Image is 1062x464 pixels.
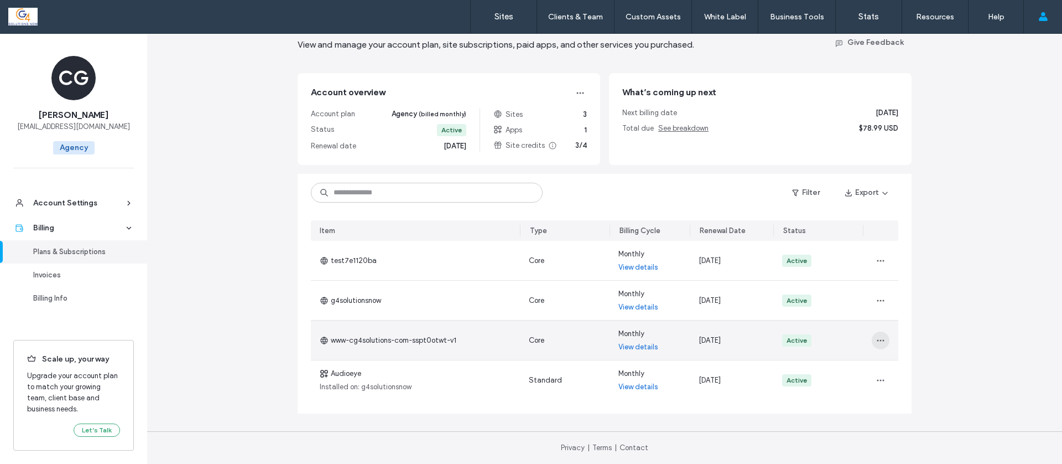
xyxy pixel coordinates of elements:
div: Item [320,225,335,236]
span: Site credits [493,140,557,151]
span: test7e1120ba [320,255,377,266]
div: Active [441,125,462,135]
span: Account overview [311,86,385,100]
span: Standard [529,376,562,384]
label: Business Tools [770,12,824,22]
div: Invoices [33,270,124,281]
div: Active [787,296,807,306]
span: [DATE] [699,336,721,344]
span: Help [25,8,48,18]
span: 3/4 [575,140,587,151]
span: www-cg4solutions-com-sspt0otwt-v1 [320,335,456,346]
div: CG [51,56,96,100]
label: Resources [916,12,954,22]
button: Let’s Talk [74,424,120,437]
div: Renewal Date [700,225,746,236]
label: Stats [858,12,879,22]
span: $78.99 USD [859,123,898,134]
span: Core [529,296,544,305]
span: [PERSON_NAME] [39,109,108,121]
div: Active [787,256,807,266]
span: Sites [493,109,523,120]
div: Status [783,225,806,236]
a: Privacy [561,444,585,452]
a: Contact [619,444,648,452]
span: View and manage your account plan, site subscriptions, paid apps, and other services you purchased. [298,39,694,50]
span: Scale up, your way [27,354,120,366]
div: Account Settings [33,198,124,209]
span: [DATE] [699,256,721,265]
span: Total due [622,123,709,134]
label: White Label [704,12,746,22]
span: Installed on: g4solutionsnow [320,381,412,393]
span: See breakdown [658,124,709,132]
span: Core [529,336,544,344]
span: [DATE] [444,141,466,152]
span: Agency [53,141,95,154]
span: Renewal date [311,141,356,152]
span: Apps [493,125,522,136]
button: Export [835,184,898,202]
span: Monthly [618,288,644,300]
a: View details [618,302,658,313]
span: Monthly [618,249,644,260]
div: Type [530,225,547,236]
span: | [615,444,617,452]
span: 1 [584,125,587,136]
a: View details [618,342,658,353]
span: Status [311,124,334,136]
span: Upgrade your account plan to match your growing team, client base and business needs. [27,370,120,415]
div: Billing Cycle [619,225,660,236]
label: Help [988,12,1004,22]
span: | [587,444,590,452]
span: [DATE] [876,107,898,118]
span: Monthly [618,328,644,339]
span: [EMAIL_ADDRESS][DOMAIN_NAME] [17,121,130,132]
span: Core [529,256,544,265]
div: Billing [33,223,124,234]
span: 3 [583,109,587,120]
label: Custom Assets [626,12,681,22]
button: Filter [781,184,831,202]
div: Active [787,336,807,346]
a: View details [618,381,658,393]
a: Terms [592,444,612,452]
label: Clients & Team [548,12,603,22]
span: (billed monthly) [419,110,466,118]
span: Audioeye [320,368,361,379]
div: Active [787,375,807,385]
span: Next billing date [622,107,677,118]
div: Plans & Subscriptions [33,246,124,257]
span: [DATE] [699,296,721,305]
span: Monthly [618,368,644,379]
button: Give Feedback [826,33,912,51]
span: [DATE] [699,376,721,384]
span: Account plan [311,109,355,120]
span: Agency [392,109,466,120]
a: View details [618,262,658,273]
label: Sites [494,12,513,22]
span: g4solutionsnow [320,295,381,306]
div: Billing Info [33,293,124,304]
span: What’s coming up next [622,87,716,97]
